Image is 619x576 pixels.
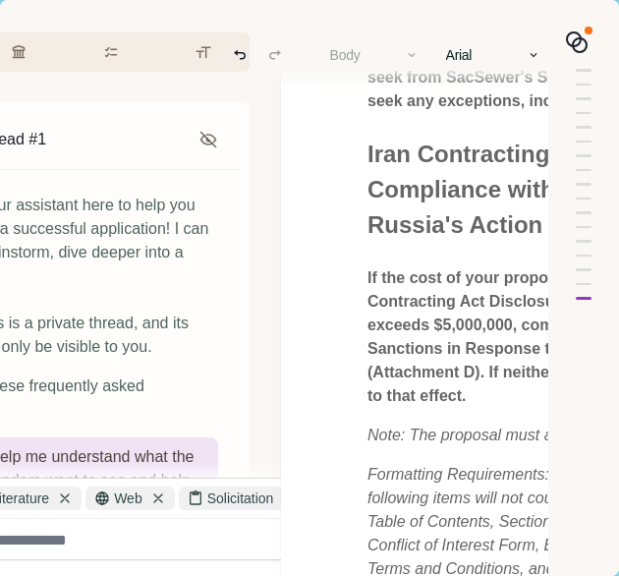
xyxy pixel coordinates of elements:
button: Undo [224,39,255,71]
div: Web [85,487,175,510]
button: Arial [434,39,552,71]
button: Body [318,39,430,71]
div: Solicitation [179,487,307,510]
button: Redo [259,39,291,71]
